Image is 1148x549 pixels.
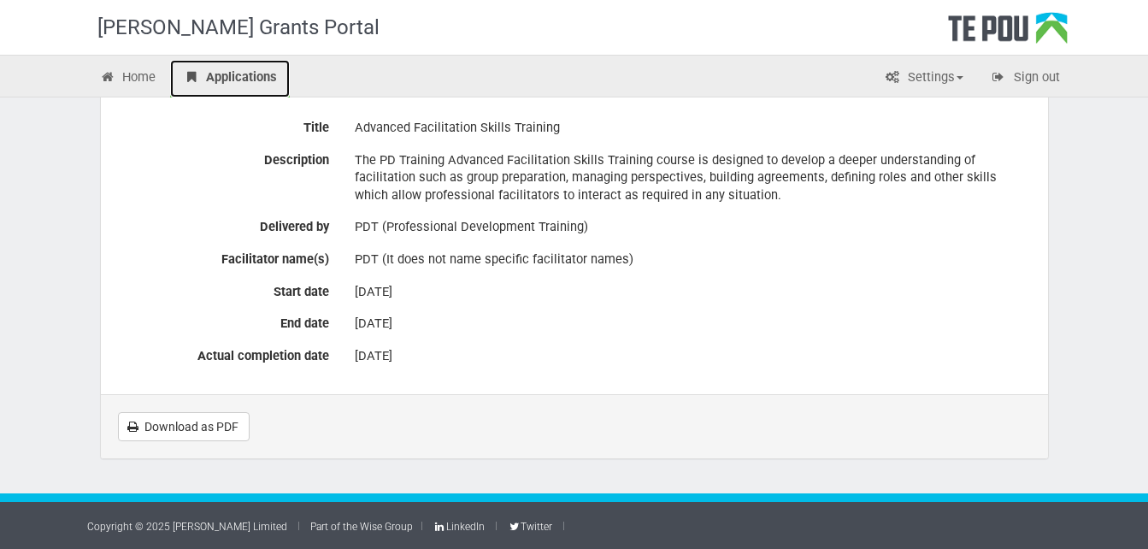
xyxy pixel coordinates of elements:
a: Download as PDF [118,412,250,441]
div: [DATE] [355,309,1027,339]
a: Home [87,60,169,97]
a: Sign out [978,60,1073,97]
label: Delivered by [109,212,342,236]
div: Te Pou Logo [948,12,1068,55]
div: [DATE] [355,277,1027,307]
label: Facilitator name(s) [109,245,342,269]
div: PDT (Professional Development Training) [355,212,1027,242]
div: [DATE] [355,341,1027,371]
a: Twitter [508,521,552,533]
a: Settings [872,60,976,97]
a: Copyright © 2025 [PERSON_NAME] Limited [87,521,287,533]
label: Description [109,145,342,169]
label: Title [109,113,342,137]
div: PDT (It does not name specific facilitator names) [355,245,1027,274]
div: Advanced Facilitation Skills Training [355,113,1027,143]
label: Start date [109,277,342,301]
label: End date [109,309,342,333]
a: LinkedIn [433,521,485,533]
a: Part of the Wise Group [310,521,413,533]
a: Applications [170,60,290,97]
label: Actual completion date [109,341,342,365]
div: The PD Training Advanced Facilitation Skills Training course is designed to develop a deeper unde... [355,145,1027,210]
